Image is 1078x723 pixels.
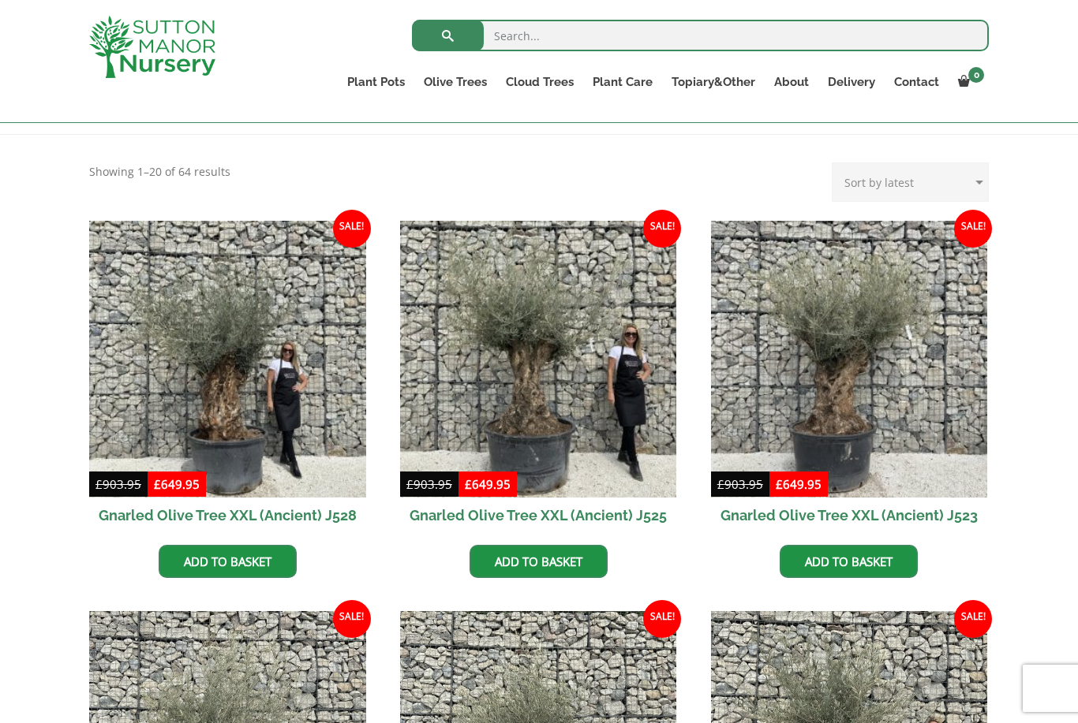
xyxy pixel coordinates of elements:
span: £ [776,476,783,492]
span: Sale! [643,210,681,248]
span: Sale! [333,210,371,248]
h2: Gnarled Olive Tree XXL (Ancient) J525 [400,498,677,533]
input: Search... [412,20,989,51]
span: Sale! [643,600,681,638]
bdi: 649.95 [154,476,200,492]
a: Sale! Gnarled Olive Tree XXL (Ancient) J528 [89,221,366,533]
a: 0 [949,71,989,93]
a: About [765,71,818,93]
bdi: 903.95 [717,476,763,492]
bdi: 903.95 [406,476,452,492]
a: Add to basket: “Gnarled Olive Tree XXL (Ancient) J525” [470,545,608,578]
bdi: 649.95 [776,476,822,492]
a: Add to basket: “Gnarled Olive Tree XXL (Ancient) J523” [780,545,918,578]
a: Olive Trees [414,71,496,93]
p: Showing 1–20 of 64 results [89,162,230,181]
a: Plant Care [583,71,662,93]
span: £ [717,476,724,492]
a: Sale! Gnarled Olive Tree XXL (Ancient) J525 [400,221,677,533]
a: Add to basket: “Gnarled Olive Tree XXL (Ancient) J528” [159,545,297,578]
span: £ [95,476,103,492]
img: logo [89,16,215,78]
span: £ [465,476,472,492]
h2: Gnarled Olive Tree XXL (Ancient) J528 [89,498,366,533]
bdi: 903.95 [95,476,141,492]
a: Contact [885,71,949,93]
span: 0 [968,67,984,83]
a: Delivery [818,71,885,93]
span: Sale! [333,600,371,638]
a: Topiary&Other [662,71,765,93]
a: Plant Pots [338,71,414,93]
span: £ [154,476,161,492]
img: Gnarled Olive Tree XXL (Ancient) J523 [711,221,988,498]
a: Cloud Trees [496,71,583,93]
span: Sale! [954,600,992,638]
img: Gnarled Olive Tree XXL (Ancient) J525 [400,221,677,498]
bdi: 649.95 [465,476,511,492]
a: Sale! Gnarled Olive Tree XXL (Ancient) J523 [711,221,988,533]
select: Shop order [832,162,989,202]
img: Gnarled Olive Tree XXL (Ancient) J528 [89,221,366,498]
span: £ [406,476,414,492]
span: Sale! [954,210,992,248]
h2: Gnarled Olive Tree XXL (Ancient) J523 [711,498,988,533]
